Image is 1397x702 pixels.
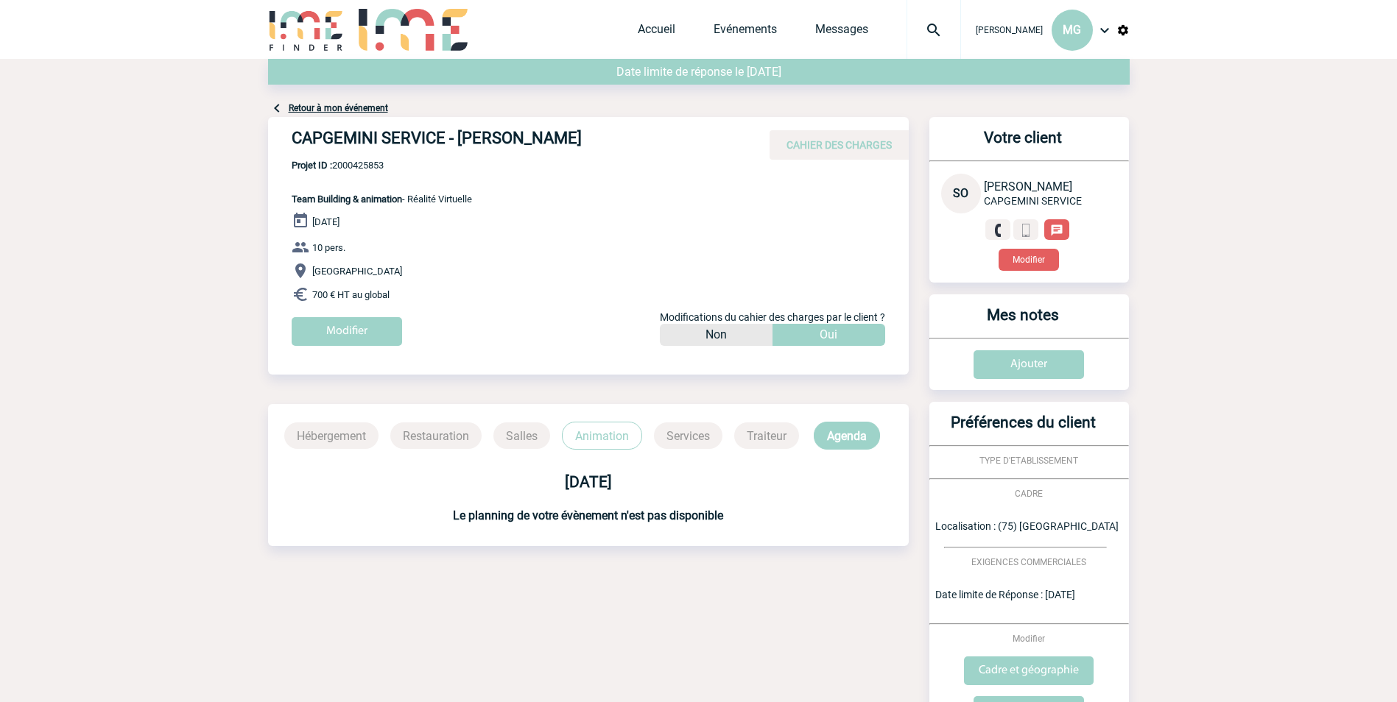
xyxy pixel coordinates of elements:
span: [PERSON_NAME] [984,180,1072,194]
span: - Réalité Virtuelle [292,194,472,205]
p: Agenda [814,422,880,450]
b: [DATE] [565,473,612,491]
span: EXIGENCES COMMERCIALES [971,557,1086,567]
p: Salles [493,422,550,449]
b: Projet ID : [292,160,332,171]
span: 2000425853 [292,160,472,171]
span: Date limite de réponse le [DATE] [616,65,781,79]
span: [PERSON_NAME] [976,25,1043,35]
img: IME-Finder [268,9,345,51]
a: Evénements [714,22,777,43]
span: [DATE] [312,216,339,227]
img: chat-24-px-w.png [1050,224,1063,237]
input: Modifier [292,317,402,346]
span: CAHIER DES CHARGES [787,139,892,151]
input: Ajouter [974,350,1084,379]
span: TYPE D'ETABLISSEMENT [979,455,1078,466]
img: portable.png [1019,224,1032,237]
span: SO [953,186,968,200]
h3: Mes notes [935,306,1111,338]
span: Team Building & animation [292,194,402,205]
h4: CAPGEMINI SERVICE - [PERSON_NAME] [292,129,733,154]
span: Localisation : (75) [GEOGRAPHIC_DATA] [935,520,1119,532]
p: Oui [820,324,837,346]
h3: Préférences du client [935,414,1111,445]
p: Traiteur [734,422,799,449]
p: Services [654,422,722,449]
p: Restauration [390,422,482,449]
a: Retour à mon événement [289,103,388,113]
p: Non [705,324,727,346]
span: MG [1063,23,1081,37]
a: Messages [815,22,868,43]
a: Accueil [638,22,675,43]
span: Modifications du cahier des charges par le client ? [660,311,885,323]
span: Date limite de Réponse : [DATE] [935,589,1075,600]
h3: Le planning de votre évènement n'est pas disponible [268,508,909,522]
p: Hébergement [284,422,379,449]
button: Modifier [999,249,1059,271]
span: [GEOGRAPHIC_DATA] [312,266,402,277]
span: 10 pers. [312,242,345,253]
input: Cadre et géographie [964,656,1094,685]
h3: Votre client [935,129,1111,160]
span: 700 € HT au global [312,289,390,300]
img: fixe.png [991,224,1004,237]
p: Animation [562,422,642,450]
span: Modifier [1013,634,1045,644]
span: CAPGEMINI SERVICE [984,195,1082,207]
span: CADRE [1015,489,1043,499]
